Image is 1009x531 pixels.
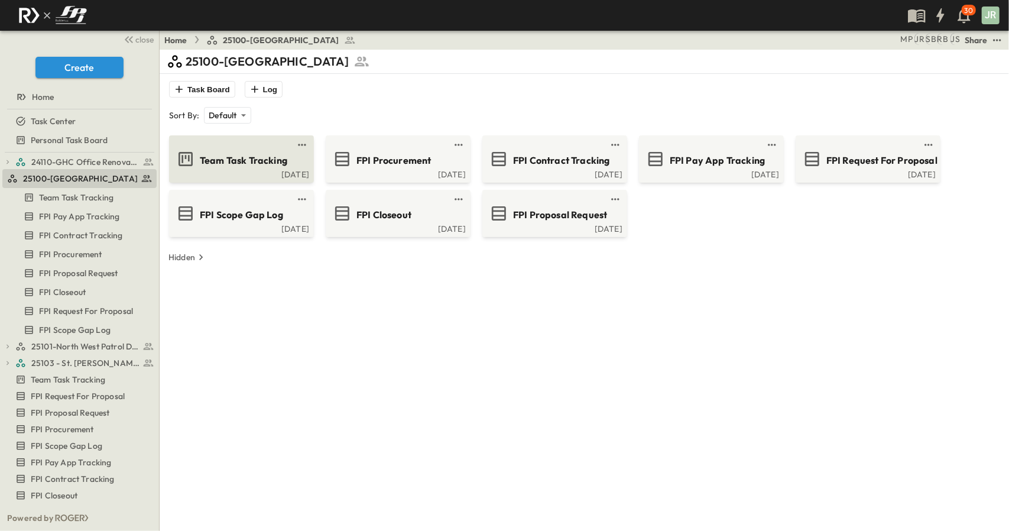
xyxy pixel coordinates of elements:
[2,471,154,487] a: FPI Contract Tracking
[31,473,115,485] span: FPI Contract Tracking
[2,245,157,264] div: FPI Procurementtest
[914,33,924,45] div: Jayden Ramirez (jramirez@fpibuilders.com)
[982,7,1000,24] div: JR
[168,251,195,263] p: Hidden
[641,150,779,169] a: FPI Pay App Tracking
[798,150,936,169] a: FPI Request For Proposal
[485,169,622,178] a: [DATE]
[2,387,157,406] div: FPI Request For Proposaltest
[39,248,102,260] span: FPI Procurement
[2,246,154,263] a: FPI Procurement
[513,154,610,167] span: FPI Contract Tracking
[981,5,1001,25] button: JR
[965,6,973,15] p: 30
[2,470,157,488] div: FPI Contract Trackingtest
[14,3,91,28] img: c8d7d1ed905e502e8f77bf7063faec64e13b34fdb1f2bdd94b0e311fc34f8000.png
[223,34,339,46] span: 25100-[GEOGRAPHIC_DATA]
[901,33,913,45] div: Monica Pruteanu (mpruteanu@fpibuilders.com)
[2,284,154,300] a: FPI Closeout
[186,53,349,70] p: 25100-[GEOGRAPHIC_DATA]
[164,34,187,46] a: Home
[2,388,154,404] a: FPI Request For Proposal
[328,223,466,232] a: [DATE]
[2,421,154,438] a: FPI Procurement
[39,192,113,203] span: Team Task Tracking
[937,33,948,45] div: Regina Barnett (rbarnett@fpibuilders.com)
[200,154,287,167] span: Team Task Tracking
[2,302,157,320] div: FPI Request For Proposaltest
[2,487,154,504] a: FPI Closeout
[295,138,309,152] button: test
[328,169,466,178] div: [DATE]
[31,407,109,419] span: FPI Proposal Request
[641,169,779,178] a: [DATE]
[2,354,157,373] div: 25103 - St. [PERSON_NAME] Phase 2test
[31,115,76,127] span: Task Center
[2,404,154,421] a: FPI Proposal Request
[2,89,154,105] a: Home
[2,370,157,389] div: Team Task Trackingtest
[2,188,157,207] div: Team Task Trackingtest
[32,91,54,103] span: Home
[2,132,154,148] a: Personal Task Board
[2,486,157,505] div: FPI Closeouttest
[295,192,309,206] button: test
[171,169,309,178] a: [DATE]
[2,265,154,281] a: FPI Proposal Request
[204,107,251,124] div: Default
[31,423,94,435] span: FPI Procurement
[2,208,154,225] a: FPI Pay App Tracking
[15,154,154,170] a: 24110-GHC Office Renovations
[485,150,622,169] a: FPI Contract Tracking
[2,153,157,171] div: 24110-GHC Office Renovationstest
[35,57,124,78] button: Create
[31,134,108,146] span: Personal Task Board
[164,249,212,265] button: Hidden
[31,390,125,402] span: FPI Request For Proposal
[2,320,157,339] div: FPI Scope Gap Logtest
[39,305,133,317] span: FPI Request For Proposal
[2,169,157,188] div: 25100-Vanguard Prep Schooltest
[965,34,988,46] div: Share
[2,454,154,471] a: FPI Pay App Tracking
[328,150,466,169] a: FPI Procurement
[164,34,363,46] nav: breadcrumbs
[31,456,111,468] span: FPI Pay App Tracking
[169,109,199,121] p: Sort By:
[2,337,157,356] div: 25101-North West Patrol Divisiontest
[23,173,138,184] span: 25100-Vanguard Prep School
[2,403,157,422] div: FPI Proposal Requesttest
[513,208,607,222] span: FPI Proposal Request
[2,189,154,206] a: Team Task Tracking
[171,223,309,232] a: [DATE]
[356,154,431,167] span: FPI Procurement
[356,208,411,222] span: FPI Closeout
[926,33,936,45] div: Sterling Barnett (sterling@fpibuilders.com)
[2,303,154,319] a: FPI Request For Proposal
[2,226,157,245] div: FPI Contract Trackingtest
[200,208,283,222] span: FPI Scope Gap Log
[209,109,236,121] p: Default
[765,138,779,152] button: test
[39,229,123,241] span: FPI Contract Tracking
[31,440,102,452] span: FPI Scope Gap Log
[485,204,622,223] a: FPI Proposal Request
[31,490,77,501] span: FPI Closeout
[2,420,157,439] div: FPI Procurementtest
[31,156,139,168] span: 24110-GHC Office Renovations
[608,192,622,206] button: test
[2,227,154,244] a: FPI Contract Tracking
[798,169,936,178] a: [DATE]
[15,355,154,371] a: 25103 - St. [PERSON_NAME] Phase 2
[31,374,105,386] span: Team Task Tracking
[2,322,154,338] a: FPI Scope Gap Log
[950,33,960,45] div: Jesse Sullivan (jsullivan@fpibuilders.com)
[136,34,154,46] span: close
[2,436,157,455] div: FPI Scope Gap Logtest
[452,192,466,206] button: test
